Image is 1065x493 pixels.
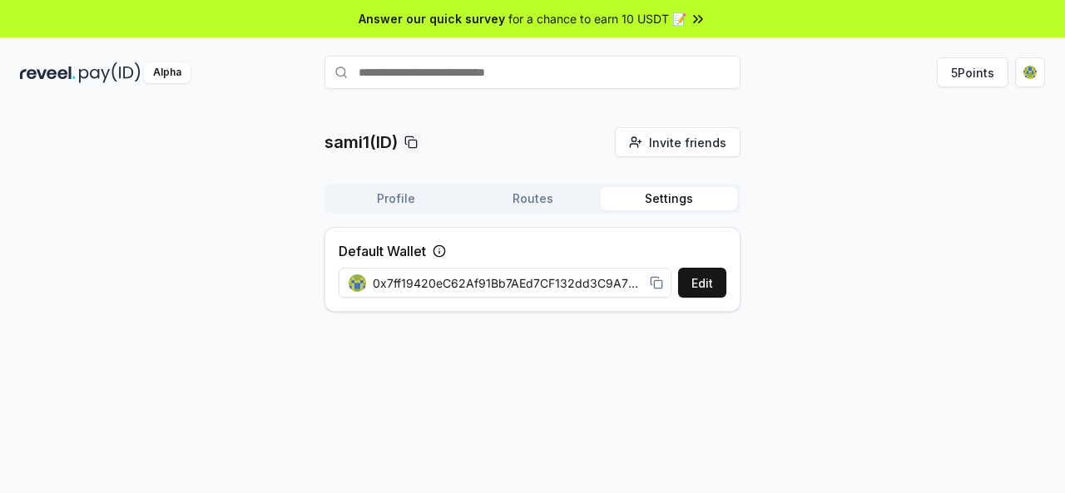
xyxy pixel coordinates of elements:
button: Profile [328,187,464,210]
button: 5Points [937,57,1008,87]
button: Routes [464,187,601,210]
span: 0x7ff19420eC62Af91Bb7AEd7CF132dd3C9A7881c1 [373,274,643,292]
button: Settings [601,187,737,210]
span: for a chance to earn 10 USDT 📝 [508,10,686,27]
label: Default Wallet [339,241,426,261]
img: pay_id [79,62,141,83]
button: Edit [678,268,726,298]
span: Invite friends [649,134,726,151]
button: Invite friends [615,127,741,157]
img: reveel_dark [20,62,76,83]
p: sami1(ID) [324,131,398,154]
span: Answer our quick survey [359,10,505,27]
div: Alpha [144,62,191,83]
